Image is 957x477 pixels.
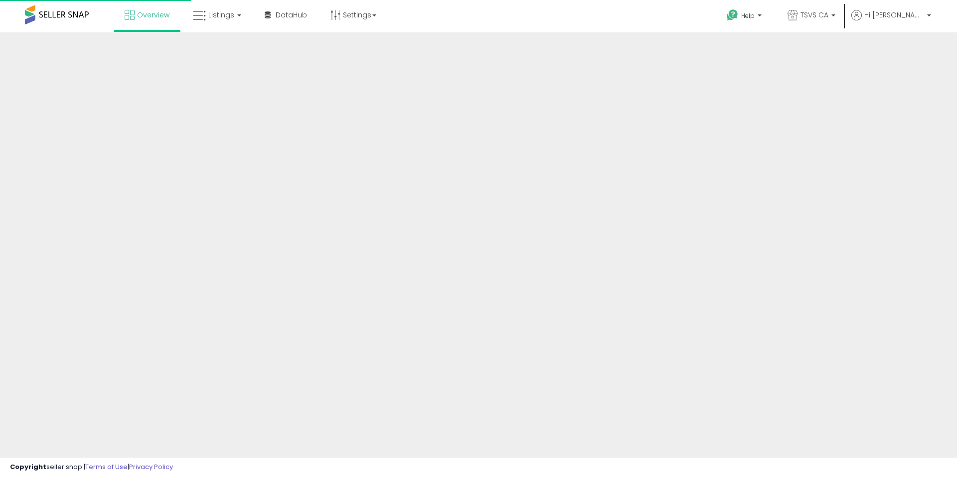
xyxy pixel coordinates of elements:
[851,10,931,32] a: Hi [PERSON_NAME]
[719,1,772,32] a: Help
[800,10,828,20] span: TSVS CA
[208,10,234,20] span: Listings
[741,11,755,20] span: Help
[726,9,739,21] i: Get Help
[276,10,307,20] span: DataHub
[137,10,169,20] span: Overview
[864,10,924,20] span: Hi [PERSON_NAME]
